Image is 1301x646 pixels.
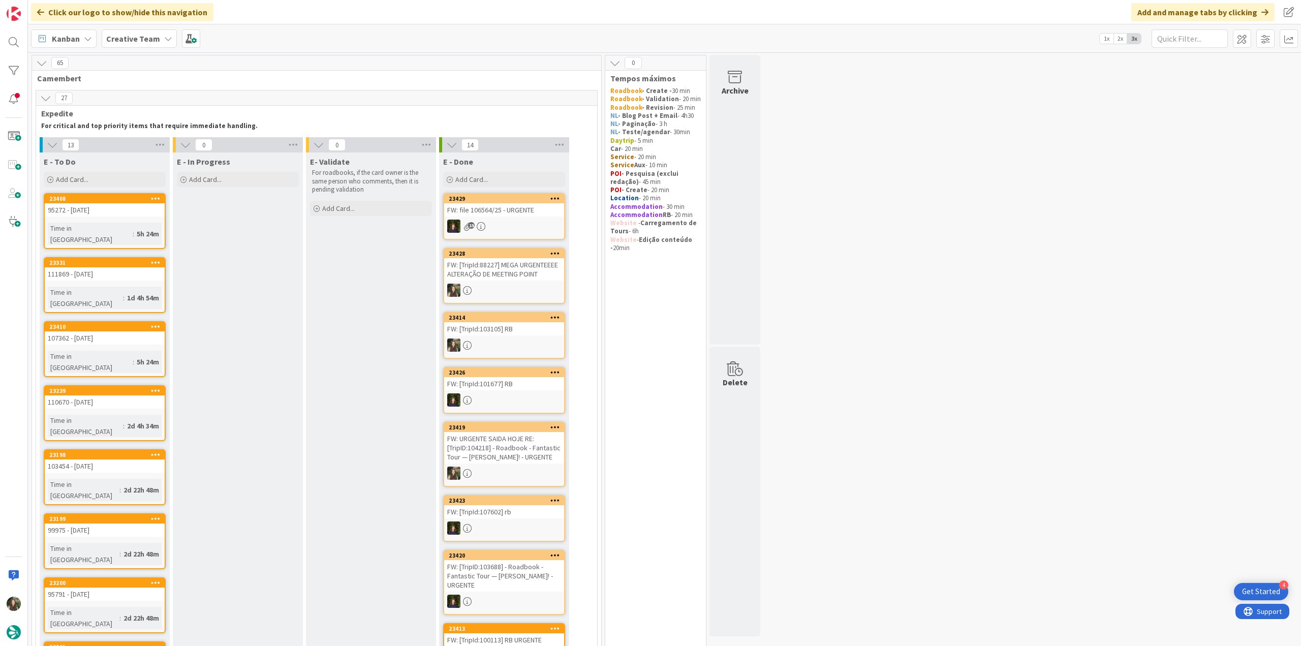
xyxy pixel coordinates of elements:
div: 23429 [449,195,564,202]
div: MC [444,220,564,233]
div: Time in [GEOGRAPHIC_DATA] [48,415,123,437]
div: 23331111869 - [DATE] [45,258,165,281]
strong: RB [663,210,671,219]
div: Open Get Started checklist, remaining modules: 4 [1234,583,1288,600]
div: 23414FW: [TripId:103105] RB [444,313,564,335]
div: 23198 [49,451,165,458]
span: E - In Progress [177,157,230,167]
div: 23410107362 - [DATE] [45,322,165,345]
div: 2d 4h 34m [125,420,162,432]
p: - 5 min [610,137,701,145]
b: Creative Team [106,34,160,44]
div: 23331 [45,258,165,267]
div: 23419 [449,424,564,431]
a: 2319999975 - [DATE]Time in [GEOGRAPHIC_DATA]:2d 22h 48m [44,513,166,569]
strong: Roadbook [610,103,642,112]
strong: Roadbook [610,95,642,103]
div: FW: [TripId:103105] RB [444,322,564,335]
div: 99975 - [DATE] [45,524,165,537]
div: Click our logo to show/hide this navigation [31,3,213,21]
strong: - Blog Post + Email [618,111,677,120]
div: 23198 [45,450,165,459]
strong: Location [610,194,639,202]
div: 23428 [444,249,564,258]
span: Add Card... [322,204,355,213]
div: 23414 [444,313,564,322]
p: - 30min [610,128,701,136]
div: MC [444,393,564,407]
a: 23420FW: [TripID:103688] - Roadbook - Fantastic Tour — [PERSON_NAME]! - URGENTEMC [443,550,565,615]
div: 2340895272 - [DATE] [45,194,165,217]
span: : [123,420,125,432]
div: 23413 [449,625,564,632]
span: Expedite [41,108,584,118]
p: 30 min [610,87,701,95]
img: IG [447,284,460,297]
a: 23414FW: [TripId:103105] RBIG [443,312,565,359]
div: Get Started [1242,587,1280,597]
p: - 20 min [610,95,701,103]
div: 23408 [49,195,165,202]
p: - 20min [610,236,701,253]
img: IG [447,467,460,480]
div: 23423 [449,497,564,504]
div: 103454 - [DATE] [45,459,165,473]
div: 5h 24m [134,228,162,239]
p: - 20 min [610,211,701,219]
div: 23199 [49,515,165,522]
strong: Carregamento de Tours [610,219,698,235]
span: 15 [468,222,475,229]
img: IG [7,597,21,611]
div: 1d 4h 54m [125,292,162,303]
div: IG [444,284,564,297]
a: 23410107362 - [DATE]Time in [GEOGRAPHIC_DATA]:5h 24m [44,321,166,377]
strong: Daytrip [610,136,634,145]
div: 23200 [49,579,165,587]
div: 23239 [45,386,165,395]
div: 23420 [449,552,564,559]
a: 2320095791 - [DATE]Time in [GEOGRAPHIC_DATA]:2d 22h 48m [44,577,166,633]
a: 23239110670 - [DATE]Time in [GEOGRAPHIC_DATA]:2d 4h 34m [44,385,166,441]
div: Time in [GEOGRAPHIC_DATA] [48,351,133,373]
span: Support [21,2,46,14]
div: 23200 [45,578,165,588]
div: 4 [1279,580,1288,590]
strong: Website [610,235,637,244]
img: MC [447,521,460,535]
span: 3x [1127,34,1141,44]
p: - 10 min [610,161,701,169]
strong: POI [610,186,622,194]
strong: Service [610,152,634,161]
strong: - Create - [642,86,672,95]
strong: - Teste/agendar [618,128,670,136]
div: 2d 22h 48m [121,612,162,624]
a: 2340895272 - [DATE]Time in [GEOGRAPHIC_DATA]:5h 24m [44,193,166,249]
div: 111869 - [DATE] [45,267,165,281]
strong: - Create [622,186,647,194]
p: - 30 min [610,203,701,211]
div: 23426FW: [TripId:101677] RB [444,368,564,390]
span: : [123,292,125,303]
div: 23429FW: file 106564/25 - URGENTE [444,194,564,217]
p: - 3 h [610,120,701,128]
p: - 20 min [610,186,701,194]
a: 23331111869 - [DATE]Time in [GEOGRAPHIC_DATA]:1d 4h 54m [44,257,166,313]
span: E- Validate [310,157,350,167]
img: avatar [7,625,21,639]
div: 23199 [45,514,165,524]
div: 23413 [444,624,564,633]
img: MC [447,595,460,608]
span: 0 [328,139,346,151]
input: Quick Filter... [1152,29,1228,48]
span: : [133,228,134,239]
span: Add Card... [455,175,488,184]
div: 23420 [444,551,564,560]
a: 23429FW: file 106564/25 - URGENTEMC [443,193,565,240]
span: 65 [51,57,69,69]
strong: Accommodation [610,210,663,219]
div: IG [444,339,564,352]
div: 95791 - [DATE] [45,588,165,601]
strong: For critical and top priority items that require immediate handling. [41,121,258,130]
div: FW: [TripId:107602] rb [444,505,564,518]
span: 13 [62,139,79,151]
